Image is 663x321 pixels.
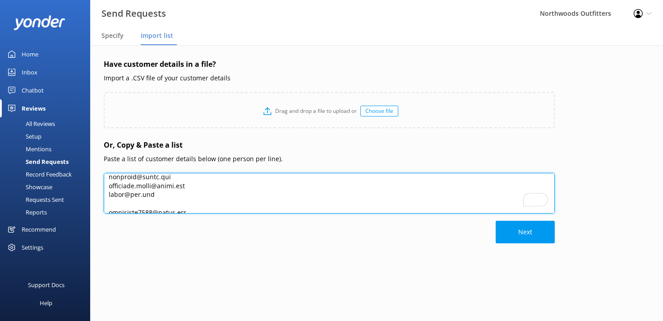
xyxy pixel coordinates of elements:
button: Next [496,221,555,243]
div: Recommend [22,220,56,238]
div: Send Requests [5,155,69,168]
div: Inbox [22,63,37,81]
h3: Send Requests [101,6,166,21]
div: Setup [5,130,41,143]
div: Home [22,45,38,63]
h4: Or, Copy & Paste a list [104,140,555,151]
div: Reports [5,206,47,219]
a: Showcase [5,181,90,193]
a: Setup [5,130,90,143]
a: Record Feedback [5,168,90,181]
a: Requests Sent [5,193,90,206]
div: Help [40,294,52,312]
div: Chatbot [22,81,44,99]
div: Support Docs [28,276,64,294]
span: Import list [141,31,173,40]
a: All Reviews [5,117,90,130]
span: Specify [101,31,124,40]
p: Drag and drop a file to upload or [272,107,360,115]
p: Paste a list of customer details below (one person per line). [104,154,555,164]
div: Requests Sent [5,193,64,206]
div: Choose file [360,106,398,116]
div: Reviews [22,99,46,117]
a: Reports [5,206,90,219]
img: yonder-white-logo.png [14,15,65,30]
p: Import a .CSV file of your customer details [104,73,555,83]
div: All Reviews [5,117,55,130]
h4: Have customer details in a file? [104,59,555,70]
div: Mentions [5,143,51,155]
a: Send Requests [5,155,90,168]
div: Record Feedback [5,168,72,181]
textarea: To enrich screen reader interactions, please activate Accessibility in Grammarly extension settings [104,173,555,214]
div: Showcase [5,181,52,193]
div: Settings [22,238,43,256]
a: Mentions [5,143,90,155]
